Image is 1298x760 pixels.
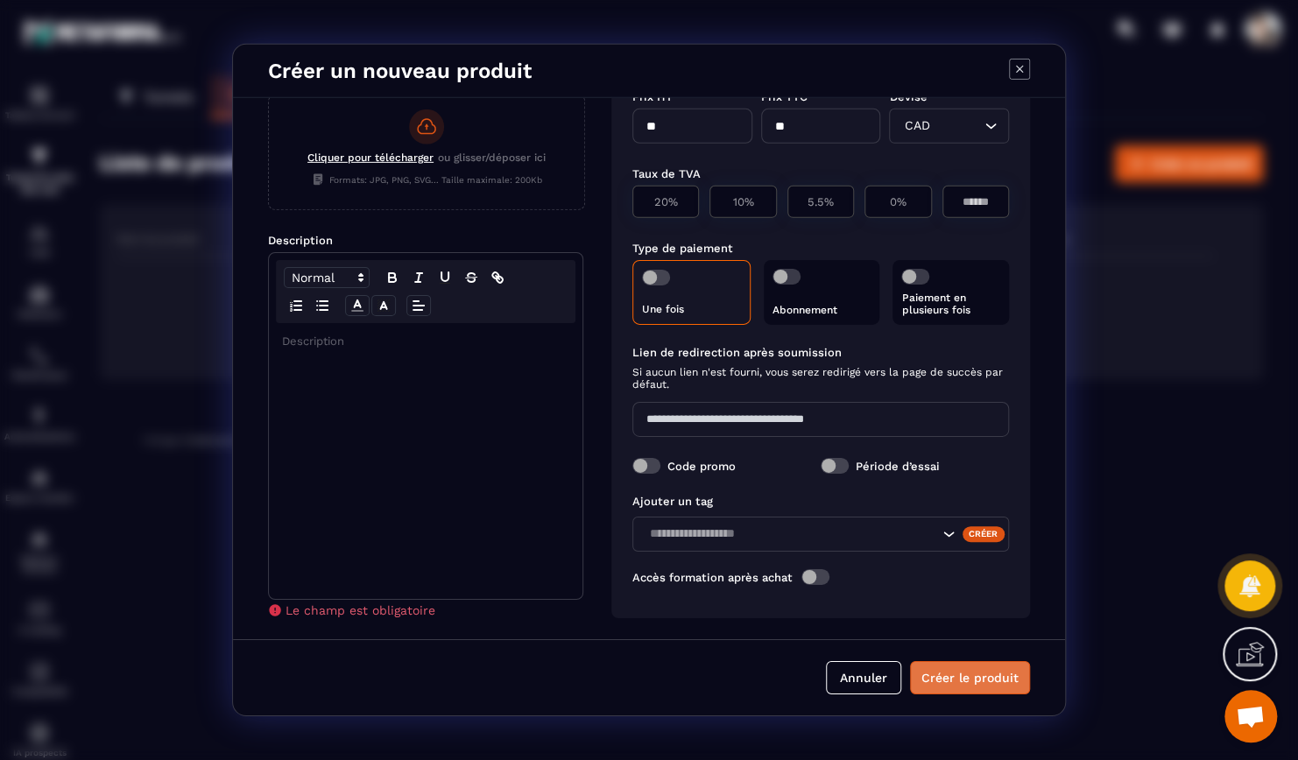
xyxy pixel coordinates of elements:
span: Cliquer pour télécharger [307,151,434,164]
h4: Créer un nouveau produit [268,59,532,83]
p: Une fois [642,303,741,315]
input: Search for option [934,116,980,136]
span: CAD [900,116,934,136]
a: Ouvrir le chat [1224,690,1277,742]
label: Ajouter un tag [632,495,713,508]
label: Description [268,234,333,247]
label: Lien de redirection après soumission [632,346,1009,359]
div: Search for option [632,517,1009,552]
span: Le champ est obligatoire [286,603,435,617]
p: Paiement en plusieurs fois [901,292,1000,316]
p: Abonnement [772,304,871,316]
label: Prix HT [632,90,673,103]
label: Devise [889,90,927,103]
label: Code promo [667,459,736,472]
label: Période d’essai [856,459,940,472]
p: 0% [874,195,921,208]
label: Taux de TVA [632,167,701,180]
p: 20% [642,195,689,208]
button: Créer le produit [910,661,1030,694]
label: Type de paiement [632,242,733,255]
span: ou glisser/déposer ici [438,151,546,168]
label: Prix TTC [761,90,808,103]
input: Search for option [644,524,938,544]
span: Si aucun lien n'est fourni, vous serez redirigé vers la page de succès par défaut. [632,366,1009,391]
label: Accès formation après achat [632,570,793,583]
p: 10% [719,195,766,208]
span: Formats: JPG, PNG, SVG... Taille maximale: 200Kb [312,173,542,186]
button: Annuler [826,661,901,694]
p: 5.5% [797,195,844,208]
div: Search for option [889,109,1009,144]
div: Créer [963,526,1005,542]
